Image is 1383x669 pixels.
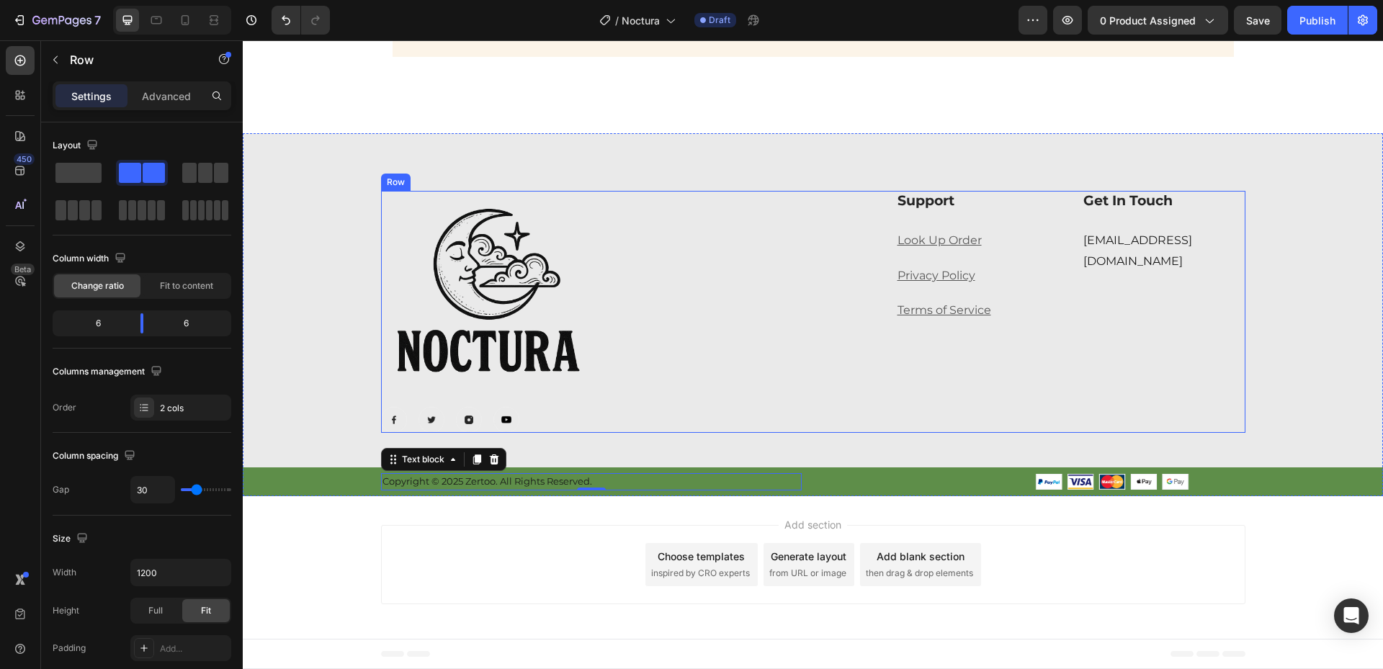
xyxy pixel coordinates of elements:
[709,14,730,27] span: Draft
[70,51,192,68] p: Row
[55,313,129,333] div: 6
[14,153,35,165] div: 450
[528,508,604,524] div: Generate layout
[53,362,165,382] div: Columns management
[6,6,107,35] button: 7
[1100,13,1196,28] span: 0 product assigned
[71,89,112,104] p: Settings
[155,313,228,333] div: 6
[131,560,230,585] input: Auto
[53,529,91,549] div: Size
[160,402,228,415] div: 2 cols
[71,279,124,292] span: Change ratio
[148,604,163,617] span: Full
[131,477,174,503] input: Auto
[201,604,211,617] span: Fit
[53,483,69,496] div: Gap
[160,642,228,655] div: Add...
[243,40,1383,669] iframe: Design area
[141,135,165,148] div: Row
[53,446,138,466] div: Column spacing
[53,249,129,269] div: Column width
[841,152,1001,170] p: Get In Touch
[655,263,748,277] a: Terms of Service
[622,13,660,28] span: Noctura
[1334,598,1369,633] div: Open Intercom Messenger
[1246,14,1270,27] span: Save
[1287,6,1348,35] button: Publish
[655,152,815,170] p: Support
[536,477,604,492] span: Add section
[53,136,101,156] div: Layout
[1234,6,1281,35] button: Save
[615,13,619,28] span: /
[251,367,277,392] img: Alt Image
[634,508,722,524] div: Add blank section
[272,6,330,35] div: Undo/Redo
[655,228,733,242] a: Privacy Policy
[140,434,558,449] p: Copyright © 2025 Zertoo. All Rights Reserved.
[94,12,101,29] p: 7
[53,401,76,414] div: Order
[655,193,739,207] a: Look Up Order
[415,508,502,524] div: Choose templates
[1088,6,1228,35] button: 0 product assigned
[527,526,604,539] span: from URL or image
[408,526,507,539] span: inspired by CRO experts
[53,566,76,579] div: Width
[623,526,730,539] span: then drag & drop elements
[53,642,86,655] div: Padding
[53,604,79,617] div: Height
[160,279,213,292] span: Fit to content
[1299,13,1335,28] div: Publish
[11,264,35,275] div: Beta
[156,413,205,426] div: Text block
[251,367,277,392] a: Image Title
[736,434,1003,450] img: Alt Image
[142,89,191,104] p: Advanced
[841,193,949,228] span: [EMAIL_ADDRESS][DOMAIN_NAME]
